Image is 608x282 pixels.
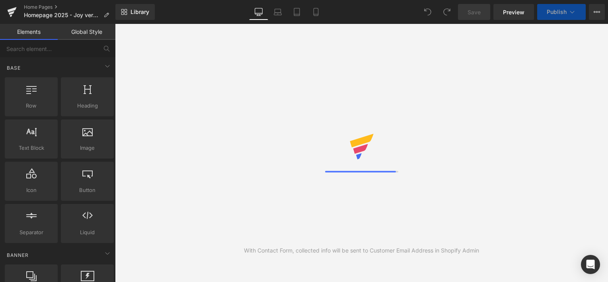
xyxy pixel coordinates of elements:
span: Base [6,64,21,72]
button: Redo [439,4,455,20]
a: Home Pages [24,4,115,10]
span: Liquid [63,228,111,237]
button: Publish [537,4,586,20]
span: Icon [7,186,55,194]
button: Undo [420,4,436,20]
span: Publish [547,9,567,15]
span: Homepage 2025 - Joy version [24,12,100,18]
span: Button [63,186,111,194]
a: Preview [493,4,534,20]
span: Heading [63,102,111,110]
span: Row [7,102,55,110]
a: Global Style [58,24,115,40]
a: Desktop [249,4,268,20]
span: Save [468,8,481,16]
span: Banner [6,251,29,259]
a: Tablet [287,4,306,20]
a: New Library [115,4,155,20]
a: Mobile [306,4,325,20]
span: Separator [7,228,55,237]
span: Preview [503,8,524,16]
span: Library [131,8,149,16]
span: Text Block [7,144,55,152]
button: More [589,4,605,20]
span: Image [63,144,111,152]
a: Laptop [268,4,287,20]
div: Open Intercom Messenger [581,255,600,274]
div: With Contact Form, collected info will be sent to Customer Email Address in Shopify Admin [244,246,479,255]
